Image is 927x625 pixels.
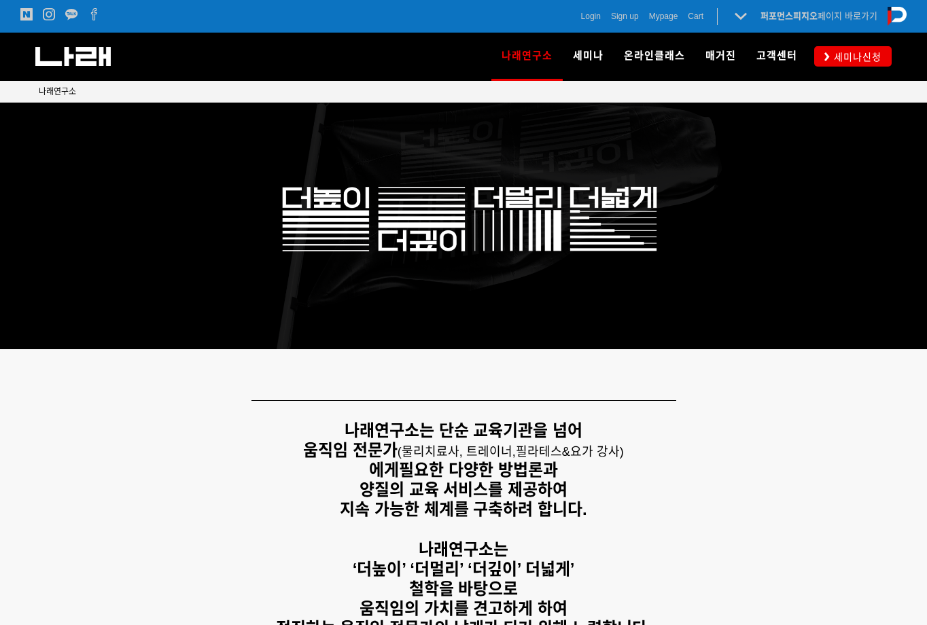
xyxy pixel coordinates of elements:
a: 나래연구소 [491,33,563,80]
a: 온라인클래스 [614,33,695,80]
span: 온라인클래스 [624,50,685,62]
a: 매거진 [695,33,746,80]
span: 세미나신청 [830,50,881,64]
span: 나래연구소 [502,45,553,67]
strong: 나래연구소는 단순 교육기관을 넘어 [345,421,582,440]
span: 세미나 [573,50,604,62]
strong: 에게 [369,461,399,479]
a: Login [581,10,601,23]
strong: 나래연구소는 [419,540,508,558]
a: 세미나 [563,33,614,80]
strong: 철학을 바탕으로 [409,579,519,598]
strong: 필요한 다양한 방법론과 [399,461,557,479]
a: 고객센터 [746,33,807,80]
a: 세미나신청 [814,46,892,66]
strong: 양질의 교육 서비스를 제공하여 [360,480,567,499]
span: ( [398,445,516,459]
span: 물리치료사, 트레이너, [402,445,516,459]
strong: 지속 가능한 체계를 구축하려 합니다. [340,500,587,518]
strong: ‘더높이’ ‘더멀리’ ‘더깊이’ 더넓게’ [353,560,575,578]
a: Cart [688,10,703,23]
a: Sign up [611,10,639,23]
span: 고객센터 [756,50,797,62]
strong: 움직임의 가치를 견고하게 하여 [360,599,567,618]
strong: 움직임 전문가 [303,441,398,459]
span: 나래연구소 [39,87,76,96]
a: 나래연구소 [39,85,76,99]
a: 퍼포먼스피지오페이지 바로가기 [760,11,877,21]
span: 필라테스&요가 강사) [516,445,624,459]
a: Mypage [649,10,678,23]
strong: 퍼포먼스피지오 [760,11,818,21]
span: 매거진 [705,50,736,62]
